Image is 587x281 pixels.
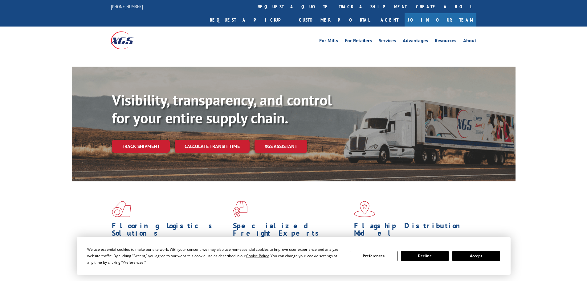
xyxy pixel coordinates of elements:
[401,251,449,261] button: Decline
[345,38,372,45] a: For Retailers
[112,222,228,240] h1: Flooring Logistics Solutions
[255,140,307,153] a: XGS ASSISTANT
[403,38,428,45] a: Advantages
[111,3,143,10] a: [PHONE_NUMBER]
[354,222,471,240] h1: Flagship Distribution Model
[112,201,131,217] img: xgs-icon-total-supply-chain-intelligence-red
[77,237,511,275] div: Cookie Consent Prompt
[374,13,405,27] a: Agent
[233,201,247,217] img: xgs-icon-focused-on-flooring-red
[435,38,456,45] a: Resources
[452,251,500,261] button: Accept
[405,13,476,27] a: Join Our Team
[175,140,250,153] a: Calculate transit time
[205,13,294,27] a: Request a pickup
[123,260,144,265] span: Preferences
[112,140,170,153] a: Track shipment
[112,90,332,127] b: Visibility, transparency, and control for your entire supply chain.
[354,201,375,217] img: xgs-icon-flagship-distribution-model-red
[233,222,349,240] h1: Specialized Freight Experts
[87,246,342,266] div: We use essential cookies to make our site work. With your consent, we may also use non-essential ...
[463,38,476,45] a: About
[319,38,338,45] a: For Mills
[294,13,374,27] a: Customer Portal
[379,38,396,45] a: Services
[350,251,397,261] button: Preferences
[246,253,269,258] span: Cookie Policy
